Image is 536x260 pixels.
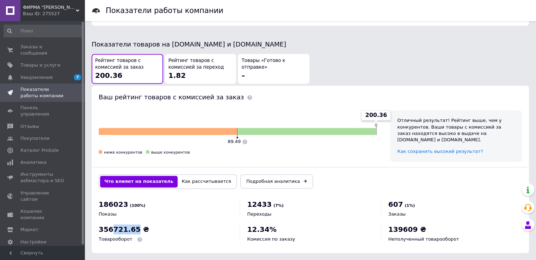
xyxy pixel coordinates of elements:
[20,239,46,245] span: Настройки
[20,135,49,142] span: Покупатели
[151,150,190,155] span: выше конкурентов
[20,62,60,68] span: Товары и услуги
[241,57,306,70] span: Товары «Готово к отправке»
[397,117,515,143] div: Отличный результат! Рейтинг выше, чем у конкурентов. Ваши товары с комиссией за заказ находятся в...
[74,74,81,80] span: 7
[20,86,65,99] span: Показатели работы компании
[240,174,313,188] a: Подробная аналитика
[397,149,483,154] a: Как сохранить высокий результат?
[388,236,459,242] span: Неполученный товарооборот
[100,176,178,187] button: Что влияет на показатель
[20,147,58,154] span: Каталог ProSale
[388,200,403,209] span: 607
[247,225,276,234] span: 12.34%
[20,74,53,81] span: Уведомления
[273,203,284,208] span: (7%)
[99,200,128,209] span: 186023
[99,93,244,101] span: Ваш рейтинг товаров с комиссией за заказ
[20,44,65,56] span: Заказы и сообщения
[178,176,235,187] button: Как рассчитывается
[247,200,272,209] span: 12433
[99,211,117,217] span: Показы
[106,6,223,15] h1: Показатели работы компании
[20,159,47,166] span: Аналитика
[92,54,163,84] button: Рейтинг товаров с комиссией за заказ200.36
[130,203,146,208] span: (100%)
[20,123,39,130] span: Отзывы
[23,4,76,11] span: ФИРМА "АЛАН" УКРАИНСКИЙ ПРОИЗВОДИТЕЛЬ ТОВАРОВ
[20,171,65,184] span: Инструменты вебмастера и SEO
[168,71,186,80] span: 1.82
[241,71,245,80] span: –
[365,111,387,119] span: 200.36
[247,236,295,242] span: Комиссия по заказу
[168,57,233,70] span: Рейтинг товаров с комиссией за переход
[23,11,85,17] div: Ваш ID: 275527
[99,225,149,234] span: 356721.65 ₴
[20,227,38,233] span: Маркет
[405,203,415,208] span: (1%)
[228,139,241,144] span: 89.49
[95,71,122,80] span: 200.36
[95,57,160,70] span: Рейтинг товаров с комиссией за заказ
[92,41,286,48] span: Показатели товаров на [DOMAIN_NAME] и [DOMAIN_NAME]
[388,211,406,217] span: Заказы
[4,25,83,37] input: Поиск
[165,54,236,84] button: Рейтинг товаров с комиссией за переход1.82
[99,236,132,242] span: Товарооборот
[20,190,65,203] span: Управление сайтом
[388,225,426,234] span: 139609 ₴
[20,105,65,117] span: Панель управления
[247,211,271,217] span: Переходы
[104,150,142,155] span: ниже конкурентов
[238,54,309,84] button: Товары «Готово к отправке»–
[20,208,65,221] span: Кошелек компании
